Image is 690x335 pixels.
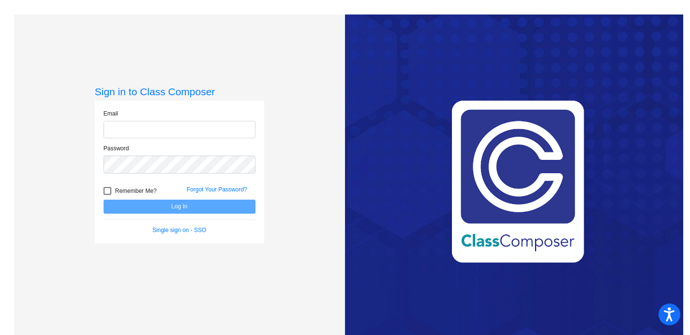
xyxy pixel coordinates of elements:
[104,144,129,153] label: Password
[152,227,206,233] a: Single sign on - SSO
[104,200,255,214] button: Log In
[95,86,264,98] h3: Sign in to Class Composer
[115,185,157,197] span: Remember Me?
[187,186,247,193] a: Forgot Your Password?
[104,109,118,118] label: Email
